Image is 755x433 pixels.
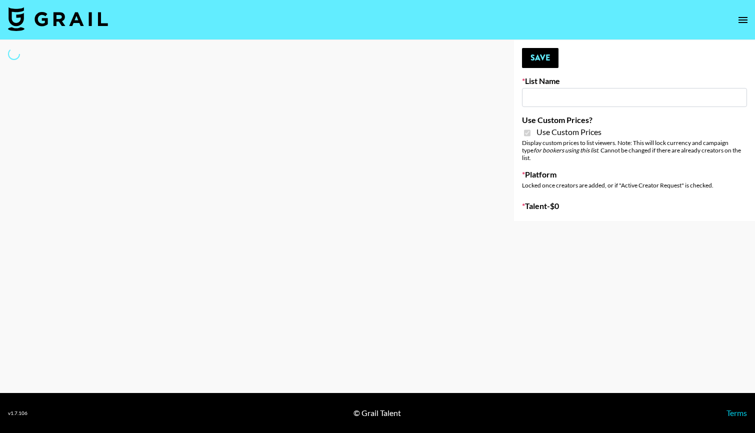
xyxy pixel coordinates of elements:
button: Save [522,48,558,68]
label: Platform [522,169,747,179]
label: Talent - $ 0 [522,201,747,211]
a: Terms [726,408,747,417]
label: List Name [522,76,747,86]
button: open drawer [733,10,753,30]
em: for bookers using this list [533,146,598,154]
img: Grail Talent [8,7,108,31]
div: Display custom prices to list viewers. Note: This will lock currency and campaign type . Cannot b... [522,139,747,161]
span: Use Custom Prices [536,127,601,137]
div: © Grail Talent [353,408,401,418]
div: v 1.7.106 [8,410,27,416]
div: Locked once creators are added, or if "Active Creator Request" is checked. [522,181,747,189]
label: Use Custom Prices? [522,115,747,125]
